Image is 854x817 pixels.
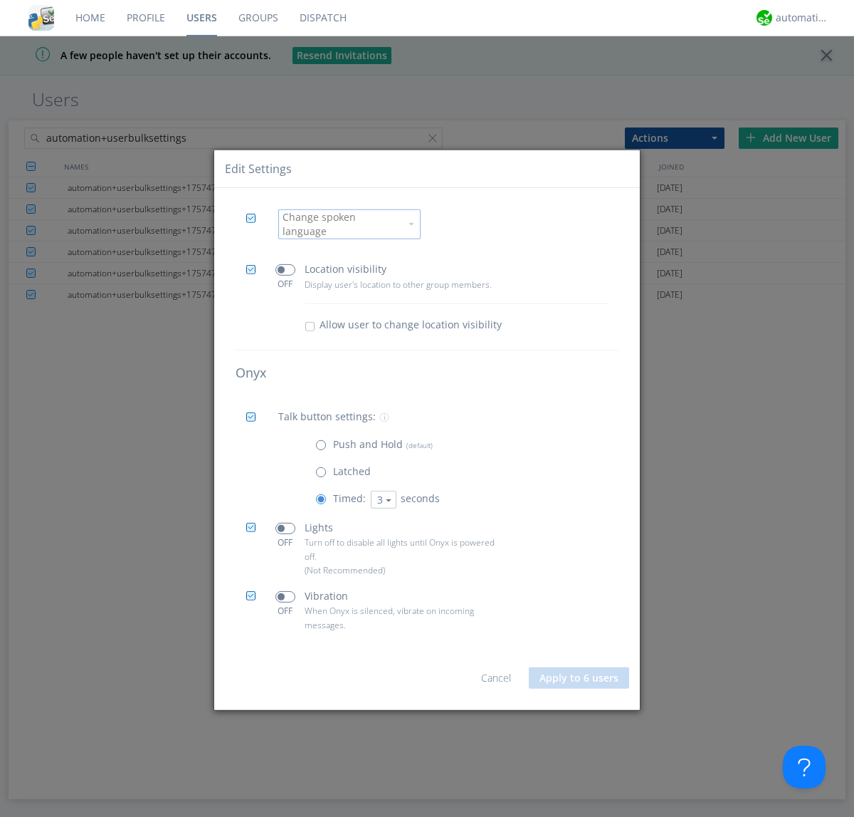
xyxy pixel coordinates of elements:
[333,491,366,506] p: Timed:
[278,409,376,425] p: Talk button settings:
[371,491,396,509] button: 3
[305,536,501,563] p: Turn off to disable all lights until Onyx is powered off.
[236,366,618,380] h4: Onyx
[333,464,371,479] p: Latched
[776,11,829,25] div: automation+atlas
[305,588,348,604] p: Vibration
[333,436,433,452] p: Push and Hold
[305,604,501,631] p: When Onyx is silenced, vibrate on incoming messages.
[225,160,292,177] div: Edit Settings
[283,210,400,239] div: Change spoken language
[305,278,501,291] p: Display user's location to other group members.
[403,439,433,449] span: (default)
[529,667,629,689] button: Apply to 6 users
[305,520,333,536] p: Lights
[269,536,301,548] div: OFF
[481,671,511,685] a: Cancel
[401,491,440,505] span: seconds
[305,261,386,277] p: Location visibility
[269,278,301,290] div: OFF
[28,5,54,31] img: cddb5a64eb264b2086981ab96f4c1ba7
[757,10,772,26] img: d2d01cd9b4174d08988066c6d424eccd
[320,318,502,332] span: Allow user to change location visibility
[305,563,501,577] p: (Not Recommended)
[269,605,301,617] div: OFF
[408,223,414,226] img: caret-down-sm.svg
